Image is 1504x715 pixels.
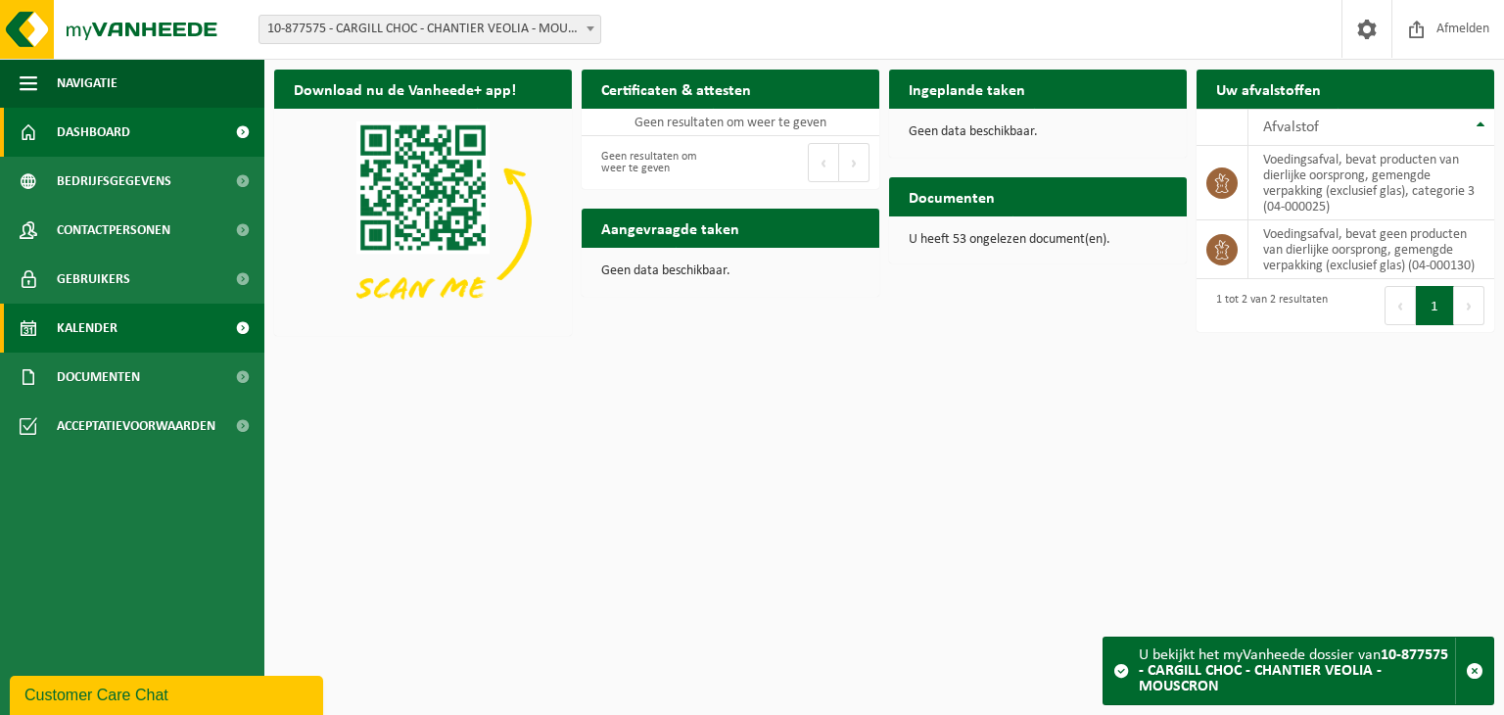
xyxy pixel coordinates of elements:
[839,143,869,182] button: Next
[1248,146,1494,220] td: voedingsafval, bevat producten van dierlijke oorsprong, gemengde verpakking (exclusief glas), cat...
[57,353,140,402] span: Documenten
[601,264,860,278] p: Geen data beschikbaar.
[57,59,117,108] span: Navigatie
[909,125,1167,139] p: Geen data beschikbaar.
[57,304,117,353] span: Kalender
[1197,70,1340,108] h2: Uw afvalstoffen
[582,70,771,108] h2: Certificaten & attesten
[889,177,1014,215] h2: Documenten
[909,233,1167,247] p: U heeft 53 ongelezen document(en).
[582,209,759,247] h2: Aangevraagde taken
[258,15,601,44] span: 10-877575 - CARGILL CHOC - CHANTIER VEOLIA - MOUSCRON
[274,70,536,108] h2: Download nu de Vanheede+ app!
[1206,284,1328,327] div: 1 tot 2 van 2 resultaten
[57,255,130,304] span: Gebruikers
[889,70,1045,108] h2: Ingeplande taken
[274,109,572,332] img: Download de VHEPlus App
[57,157,171,206] span: Bedrijfsgegevens
[1416,286,1454,325] button: 1
[808,143,839,182] button: Previous
[582,109,879,136] td: Geen resultaten om weer te geven
[259,16,600,43] span: 10-877575 - CARGILL CHOC - CHANTIER VEOLIA - MOUSCRON
[57,108,130,157] span: Dashboard
[57,206,170,255] span: Contactpersonen
[1139,647,1448,694] strong: 10-877575 - CARGILL CHOC - CHANTIER VEOLIA - MOUSCRON
[57,402,215,451] span: Acceptatievoorwaarden
[1454,286,1484,325] button: Next
[10,672,327,715] iframe: chat widget
[1139,638,1455,704] div: U bekijkt het myVanheede dossier van
[1385,286,1416,325] button: Previous
[591,141,721,184] div: Geen resultaten om weer te geven
[1263,119,1319,135] span: Afvalstof
[1248,220,1494,279] td: voedingsafval, bevat geen producten van dierlijke oorsprong, gemengde verpakking (exclusief glas)...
